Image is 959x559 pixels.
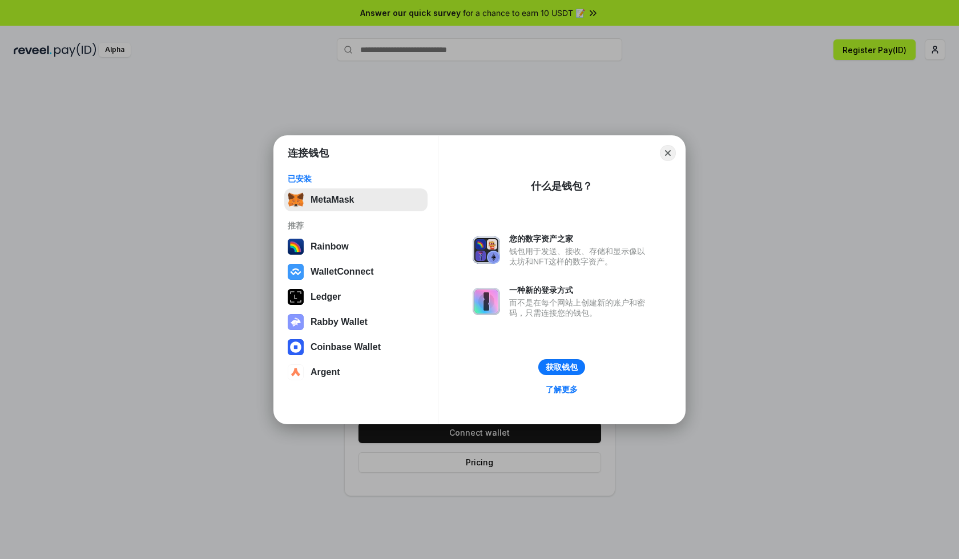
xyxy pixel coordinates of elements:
[311,342,381,352] div: Coinbase Wallet
[288,220,424,231] div: 推荐
[311,267,374,277] div: WalletConnect
[288,174,424,184] div: 已安装
[288,192,304,208] img: svg+xml,%3Csvg%20fill%3D%22none%22%20height%3D%2233%22%20viewBox%3D%220%200%2035%2033%22%20width%...
[473,236,500,264] img: svg+xml,%3Csvg%20xmlns%3D%22http%3A%2F%2Fwww.w3.org%2F2000%2Fsvg%22%20fill%3D%22none%22%20viewBox...
[660,145,676,161] button: Close
[509,246,651,267] div: 钱包用于发送、接收、存储和显示像以太坊和NFT这样的数字资产。
[531,179,593,193] div: 什么是钱包？
[284,361,428,384] button: Argent
[284,311,428,333] button: Rabby Wallet
[288,146,329,160] h1: 连接钱包
[546,362,578,372] div: 获取钱包
[539,382,585,397] a: 了解更多
[288,314,304,330] img: svg+xml,%3Csvg%20xmlns%3D%22http%3A%2F%2Fwww.w3.org%2F2000%2Fsvg%22%20fill%3D%22none%22%20viewBox...
[509,285,651,295] div: 一种新的登录方式
[284,188,428,211] button: MetaMask
[538,359,585,375] button: 获取钱包
[288,364,304,380] img: svg+xml,%3Csvg%20width%3D%2228%22%20height%3D%2228%22%20viewBox%3D%220%200%2028%2028%22%20fill%3D...
[288,339,304,355] img: svg+xml,%3Csvg%20width%3D%2228%22%20height%3D%2228%22%20viewBox%3D%220%200%2028%2028%22%20fill%3D...
[284,285,428,308] button: Ledger
[311,292,341,302] div: Ledger
[311,367,340,377] div: Argent
[546,384,578,395] div: 了解更多
[284,260,428,283] button: WalletConnect
[288,289,304,305] img: svg+xml,%3Csvg%20xmlns%3D%22http%3A%2F%2Fwww.w3.org%2F2000%2Fsvg%22%20width%3D%2228%22%20height%3...
[288,239,304,255] img: svg+xml,%3Csvg%20width%3D%22120%22%20height%3D%22120%22%20viewBox%3D%220%200%20120%20120%22%20fil...
[311,195,354,205] div: MetaMask
[288,264,304,280] img: svg+xml,%3Csvg%20width%3D%2228%22%20height%3D%2228%22%20viewBox%3D%220%200%2028%2028%22%20fill%3D...
[284,235,428,258] button: Rainbow
[509,297,651,318] div: 而不是在每个网站上创建新的账户和密码，只需连接您的钱包。
[311,317,368,327] div: Rabby Wallet
[509,234,651,244] div: 您的数字资产之家
[284,336,428,359] button: Coinbase Wallet
[311,242,349,252] div: Rainbow
[473,288,500,315] img: svg+xml,%3Csvg%20xmlns%3D%22http%3A%2F%2Fwww.w3.org%2F2000%2Fsvg%22%20fill%3D%22none%22%20viewBox...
